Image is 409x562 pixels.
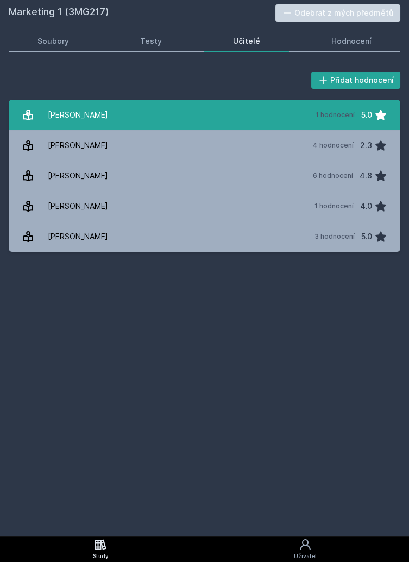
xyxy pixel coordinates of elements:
div: 4.0 [360,195,372,217]
a: [PERSON_NAME] 1 hodnocení 4.0 [9,191,400,221]
div: 5.0 [361,226,372,247]
a: [PERSON_NAME] 3 hodnocení 5.0 [9,221,400,252]
div: 5.0 [361,104,372,126]
button: Přidat hodnocení [311,72,401,89]
div: 1 hodnocení [314,202,354,210]
div: [PERSON_NAME] [48,165,108,187]
div: Uživatel [294,552,317,560]
div: [PERSON_NAME] [48,104,108,126]
div: Hodnocení [331,36,372,47]
div: 6 hodnocení [313,171,353,180]
a: Hodnocení [302,30,400,52]
div: Study [93,552,109,560]
a: Uživatel [201,536,409,562]
a: Testy [111,30,191,52]
button: Odebrat z mých předmětů [275,4,401,22]
div: [PERSON_NAME] [48,135,108,156]
a: [PERSON_NAME] 1 hodnocení 5.0 [9,100,400,130]
div: Soubory [37,36,69,47]
div: [PERSON_NAME] [48,226,108,247]
a: Učitelé [204,30,290,52]
h2: Marketing 1 (3MG217) [9,4,275,22]
a: [PERSON_NAME] 4 hodnocení 2.3 [9,130,400,161]
div: 1 hodnocení [316,111,355,119]
div: 2.3 [360,135,372,156]
div: 4.8 [360,165,372,187]
div: [PERSON_NAME] [48,195,108,217]
a: [PERSON_NAME] 6 hodnocení 4.8 [9,161,400,191]
div: Učitelé [233,36,260,47]
div: 3 hodnocení [314,232,355,241]
div: 4 hodnocení [313,141,354,150]
a: Soubory [9,30,98,52]
div: Testy [140,36,162,47]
